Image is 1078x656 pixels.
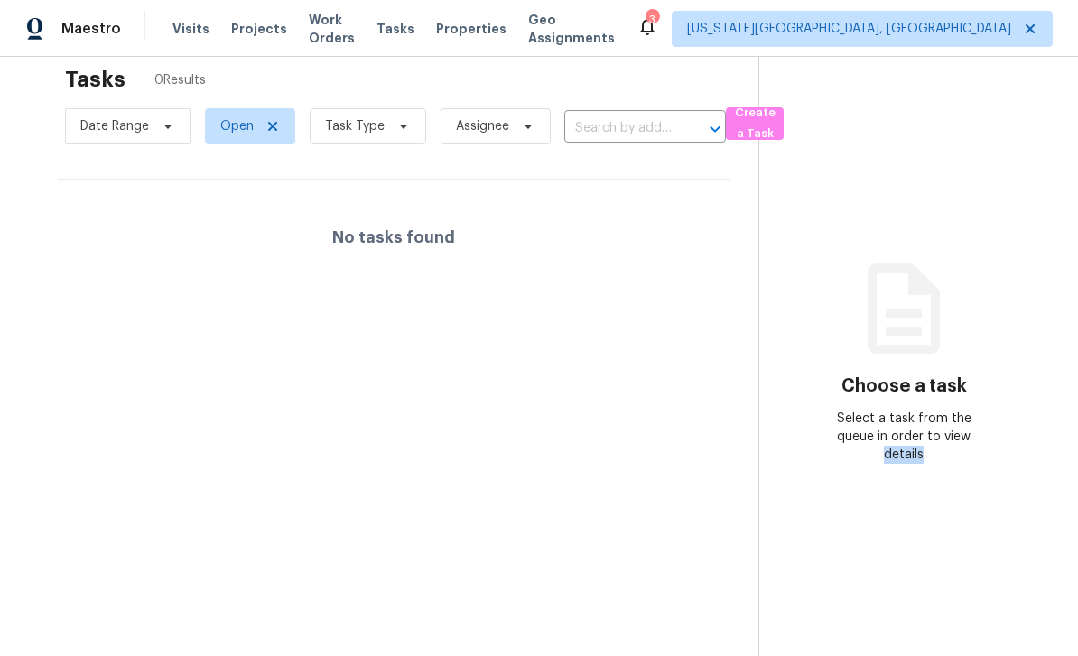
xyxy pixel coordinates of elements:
span: 0 Results [154,71,206,89]
div: Select a task from the queue in order to view details [832,410,977,464]
h2: Tasks [65,70,125,88]
input: Search by address [564,115,675,143]
button: Create a Task [726,107,784,140]
span: Date Range [80,117,149,135]
span: Create a Task [735,103,775,144]
h3: Choose a task [841,377,967,395]
span: Work Orders [309,11,355,47]
span: Geo Assignments [528,11,615,47]
span: Visits [172,20,209,38]
span: [US_STATE][GEOGRAPHIC_DATA], [GEOGRAPHIC_DATA] [687,20,1011,38]
span: Assignee [456,117,509,135]
button: Open [702,116,728,142]
h4: No tasks found [332,228,455,246]
span: Properties [436,20,506,38]
span: Open [220,117,254,135]
div: 3 [646,11,658,29]
span: Maestro [61,20,121,38]
span: Task Type [325,117,385,135]
span: Projects [231,20,287,38]
span: Tasks [376,23,414,35]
